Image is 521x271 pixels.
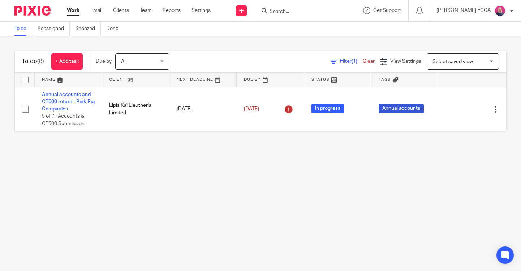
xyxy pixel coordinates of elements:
[311,104,344,113] span: In progress
[42,114,85,127] span: 5 of 7 · Accounts & CT600 Submission
[42,92,95,112] a: Annual accounts and CT600 return - Pink Pig Companies
[163,7,181,14] a: Reports
[379,78,391,82] span: Tags
[51,53,83,70] a: + Add task
[373,8,401,13] span: Get Support
[102,87,169,131] td: Elpis Kai Eleutheria Limited
[96,58,112,65] p: Due by
[14,6,51,16] img: Pixie
[191,7,211,14] a: Settings
[436,7,491,14] p: [PERSON_NAME] FCCA
[340,59,363,64] span: Filter
[37,58,44,64] span: (8)
[244,106,259,112] span: [DATE]
[352,59,357,64] span: (1)
[22,58,44,65] h1: To do
[169,87,237,131] td: [DATE]
[379,104,424,113] span: Annual accounts
[106,22,124,36] a: Done
[390,59,421,64] span: View Settings
[90,7,102,14] a: Email
[67,7,79,14] a: Work
[75,22,101,36] a: Snoozed
[140,7,152,14] a: Team
[38,22,70,36] a: Reassigned
[113,7,129,14] a: Clients
[494,5,506,17] img: Cheryl%20Sharp%20FCCA.png
[363,59,375,64] a: Clear
[121,59,126,64] span: All
[14,22,32,36] a: To do
[269,9,334,15] input: Search
[432,59,473,64] span: Select saved view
